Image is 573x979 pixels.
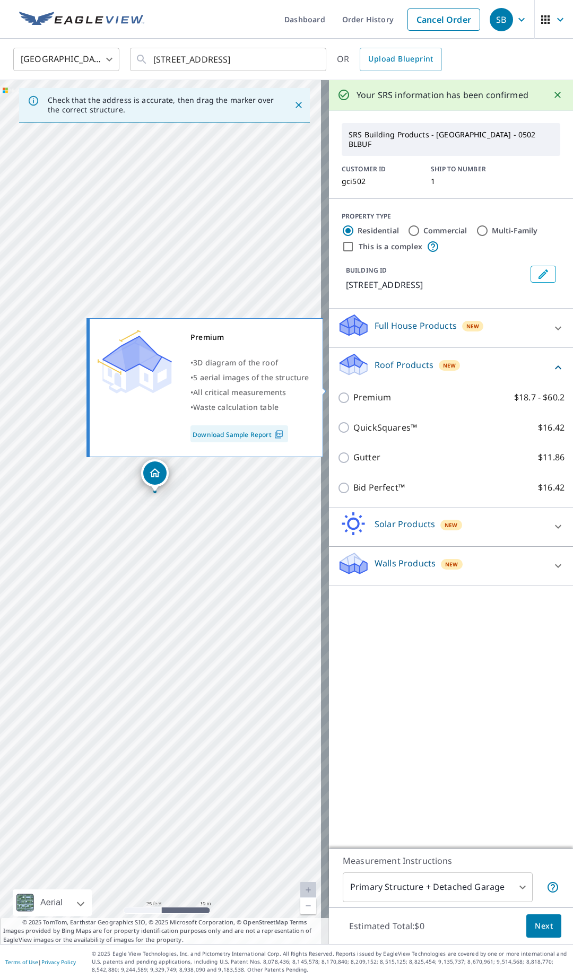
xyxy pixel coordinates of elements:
button: Edit building 1 [531,266,556,283]
div: Premium [190,330,309,345]
a: Terms of Use [5,958,38,966]
div: Full House ProductsNew [337,313,565,343]
img: Pdf Icon [272,430,286,439]
div: OR [337,48,442,71]
p: Solar Products [375,518,435,530]
div: PROPERTY TYPE [342,212,560,221]
button: Close [292,98,306,112]
img: EV Logo [19,12,144,28]
div: Aerial [13,889,92,916]
p: QuickSquares™ [353,421,417,434]
a: Download Sample Report [190,425,288,442]
label: Commercial [423,225,467,236]
span: Upload Blueprint [368,53,433,66]
p: $16.42 [538,421,565,434]
button: Close [551,88,565,102]
span: New [445,560,458,569]
p: Check that the address is accurate, then drag the marker over the correct structure. [48,95,275,115]
p: | [5,959,76,965]
a: Privacy Policy [41,958,76,966]
p: Premium [353,391,391,404]
label: Multi-Family [492,225,538,236]
p: $11.86 [538,451,565,464]
a: OpenStreetMap [243,918,288,926]
p: Roof Products [375,359,433,371]
input: Search by address or latitude-longitude [153,45,305,74]
div: Dropped pin, building 1, Residential property, 65 Main St West Seneca, NY 14224 [141,459,169,492]
p: © 2025 Eagle View Technologies, Inc. and Pictometry International Corp. All Rights Reserved. Repo... [92,950,568,974]
p: Full House Products [375,319,457,332]
span: New [466,322,480,330]
p: Gutter [353,451,380,464]
span: Next [535,920,553,933]
p: Walls Products [375,557,436,570]
div: Solar ProductsNew [337,512,565,542]
p: SHIP TO NUMBER [431,164,507,174]
a: Current Level 20, Zoom Out [300,898,316,914]
a: Current Level 20, Zoom In Disabled [300,882,316,898]
div: • [190,385,309,400]
div: Roof ProductsNew [337,352,565,382]
span: Your report will include the primary structure and a detached garage if one exists. [546,881,559,894]
div: Aerial [37,889,66,916]
p: SRS Building Products - [GEOGRAPHIC_DATA] - 0502 BLBUF [344,126,558,153]
p: BUILDING ID [346,266,387,275]
p: $18.7 - $60.2 [514,391,565,404]
div: SB [490,8,513,31]
label: Residential [358,225,399,236]
div: [GEOGRAPHIC_DATA] [13,45,119,74]
p: Bid Perfect™ [353,481,405,494]
span: New [443,361,456,370]
a: Cancel Order [407,8,480,31]
div: • [190,370,309,385]
p: CUSTOMER ID [342,164,418,174]
p: gci502 [342,177,418,186]
p: $16.42 [538,481,565,494]
a: Terms [290,918,307,926]
p: Your SRS information has been confirmed [357,89,528,101]
div: Walls ProductsNew [337,551,565,581]
p: 1 [431,177,507,186]
span: All critical measurements [193,387,286,397]
button: Next [526,914,561,938]
div: Primary Structure + Detached Garage [343,872,533,902]
img: Premium [98,330,172,394]
div: • [190,400,309,415]
span: 3D diagram of the roof [193,357,278,368]
div: • [190,355,309,370]
p: [STREET_ADDRESS] [346,278,526,291]
p: Estimated Total: $0 [341,914,433,938]
span: 5 aerial images of the structure [193,372,309,382]
span: © 2025 TomTom, Earthstar Geographics SIO, © 2025 Microsoft Corporation, © [22,918,307,927]
a: Upload Blueprint [360,48,441,71]
span: New [445,521,458,529]
p: Measurement Instructions [343,854,559,867]
label: This is a complex [359,241,422,252]
span: Waste calculation table [193,402,279,412]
